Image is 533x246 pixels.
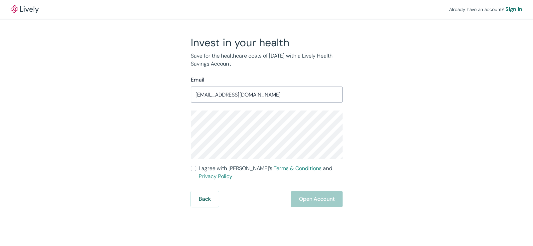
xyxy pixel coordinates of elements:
[11,5,39,13] img: Lively
[191,76,204,84] label: Email
[449,5,522,13] div: Already have an account?
[191,52,343,68] p: Save for the healthcare costs of [DATE] with a Lively Health Savings Account
[505,5,522,13] a: Sign in
[274,165,322,172] a: Terms & Conditions
[191,36,343,49] h2: Invest in your health
[199,164,343,180] span: I agree with [PERSON_NAME]’s and
[11,5,39,13] a: LivelyLively
[191,191,219,207] button: Back
[199,173,232,180] a: Privacy Policy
